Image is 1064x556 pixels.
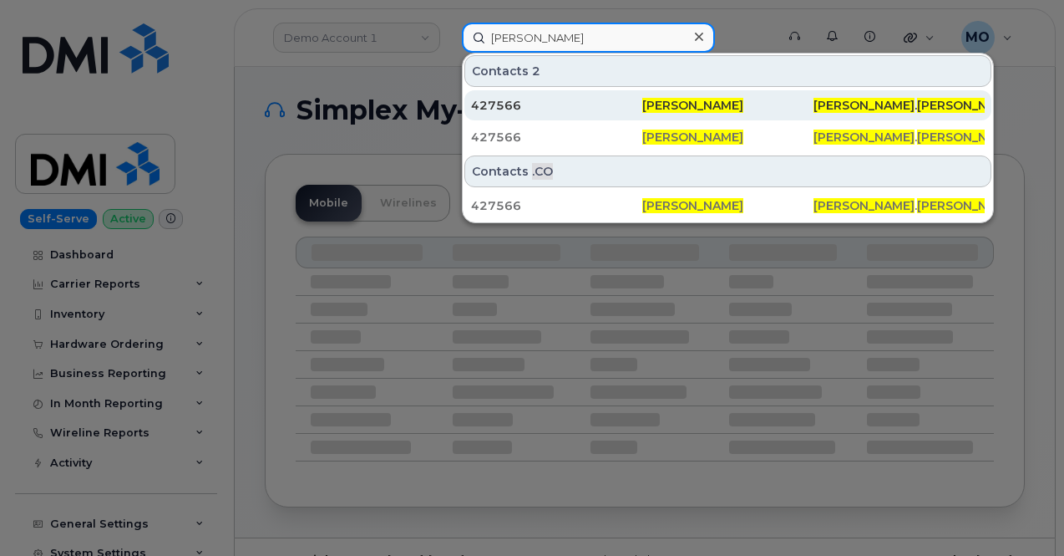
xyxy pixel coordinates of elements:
a: 427566[PERSON_NAME][PERSON_NAME].[PERSON_NAME]@[PERSON_NAME][DOMAIN_NAME] [464,191,991,221]
span: [PERSON_NAME] [813,198,915,213]
a: 427566[PERSON_NAME][PERSON_NAME].[PERSON_NAME]@[PERSON_NAME][DOMAIN_NAME] [464,122,991,152]
span: [PERSON_NAME] [813,130,915,145]
span: [PERSON_NAME] [642,130,743,145]
div: 427566 [471,197,642,214]
span: 2 [532,63,540,79]
div: Contacts [464,156,991,187]
div: 427566 [471,97,642,114]
span: [PERSON_NAME] [642,198,743,213]
span: .CO [532,163,553,180]
div: . @[PERSON_NAME][DOMAIN_NAME] [813,129,985,145]
span: [PERSON_NAME] [917,98,1018,113]
div: . @[PERSON_NAME][DOMAIN_NAME] [813,197,985,214]
div: . @[PERSON_NAME][DOMAIN_NAME] [813,97,985,114]
a: 427566[PERSON_NAME][PERSON_NAME].[PERSON_NAME]@[PERSON_NAME][DOMAIN_NAME] [464,90,991,120]
div: Contacts [464,55,991,87]
span: [PERSON_NAME] [813,98,915,113]
div: 427566 [471,129,642,145]
span: [PERSON_NAME] [642,98,743,113]
span: [PERSON_NAME] [917,130,1018,145]
span: [PERSON_NAME] [917,198,1018,213]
